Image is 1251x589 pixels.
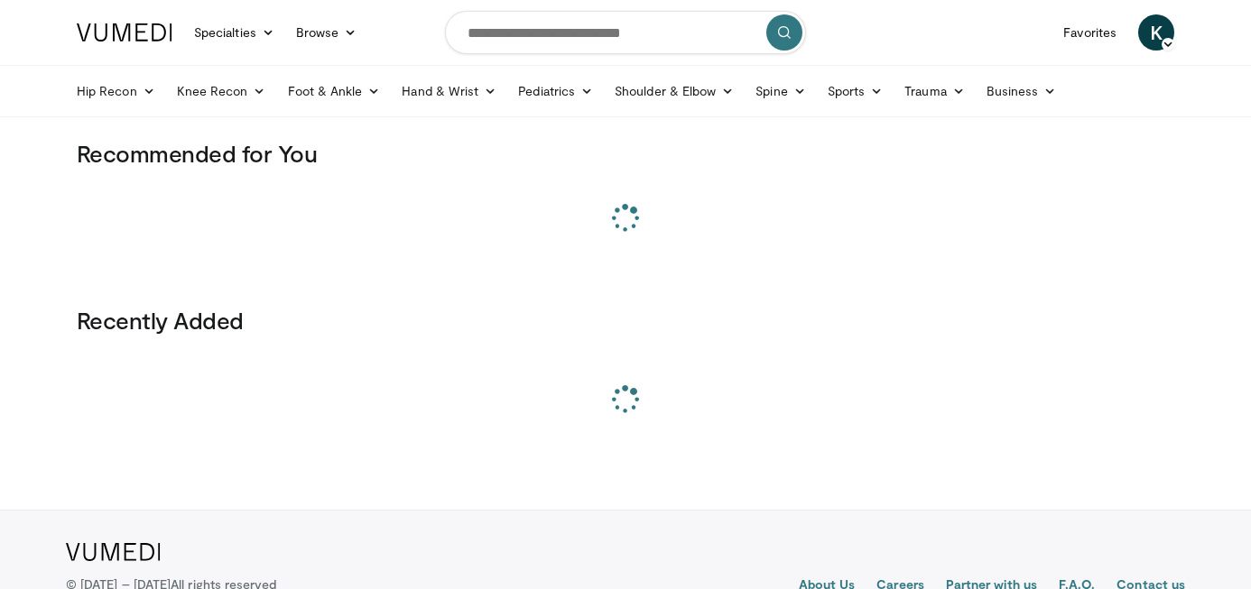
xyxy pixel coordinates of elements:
[391,73,507,109] a: Hand & Wrist
[66,73,166,109] a: Hip Recon
[1138,14,1174,51] a: K
[183,14,285,51] a: Specialties
[745,73,816,109] a: Spine
[604,73,745,109] a: Shoulder & Elbow
[285,14,368,51] a: Browse
[507,73,604,109] a: Pediatrics
[77,139,1174,168] h3: Recommended for You
[976,73,1068,109] a: Business
[77,306,1174,335] h3: Recently Added
[894,73,976,109] a: Trauma
[277,73,392,109] a: Foot & Ankle
[445,11,806,54] input: Search topics, interventions
[1052,14,1127,51] a: Favorites
[166,73,277,109] a: Knee Recon
[817,73,894,109] a: Sports
[77,23,172,41] img: VuMedi Logo
[66,543,161,561] img: VuMedi Logo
